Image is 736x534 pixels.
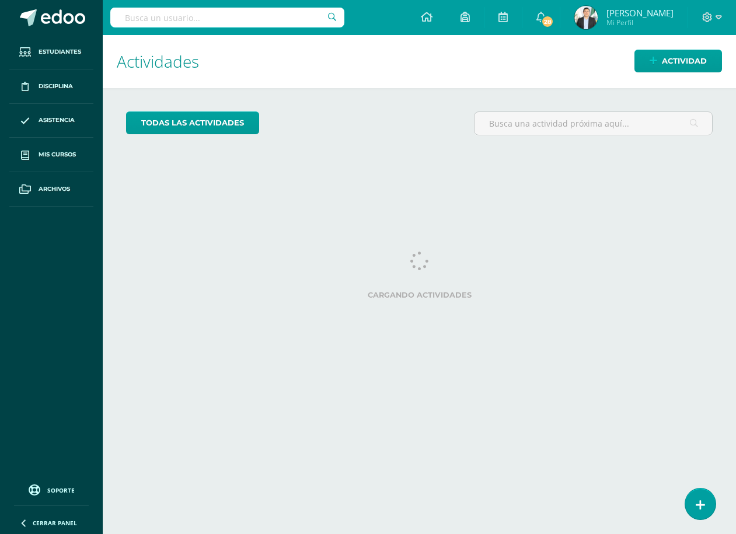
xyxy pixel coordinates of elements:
span: Mi Perfil [606,18,674,27]
input: Busca un usuario... [110,8,344,27]
a: Actividad [634,50,722,72]
span: Estudiantes [39,47,81,57]
a: Asistencia [9,104,93,138]
span: Asistencia [39,116,75,125]
span: Disciplina [39,82,73,91]
a: Mis cursos [9,138,93,172]
label: Cargando actividades [126,291,713,299]
a: todas las Actividades [126,111,259,134]
span: Mis cursos [39,150,76,159]
span: Archivos [39,184,70,194]
a: Archivos [9,172,93,207]
span: Actividad [662,50,707,72]
a: Disciplina [9,69,93,104]
a: Estudiantes [9,35,93,69]
h1: Actividades [117,35,722,88]
img: 9c404a2ad2021673dbd18c145ee506f9.png [574,6,598,29]
span: 28 [541,15,554,28]
span: [PERSON_NAME] [606,7,674,19]
span: Cerrar panel [33,519,77,527]
span: Soporte [47,486,75,494]
a: Soporte [14,481,89,497]
input: Busca una actividad próxima aquí... [475,112,712,135]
